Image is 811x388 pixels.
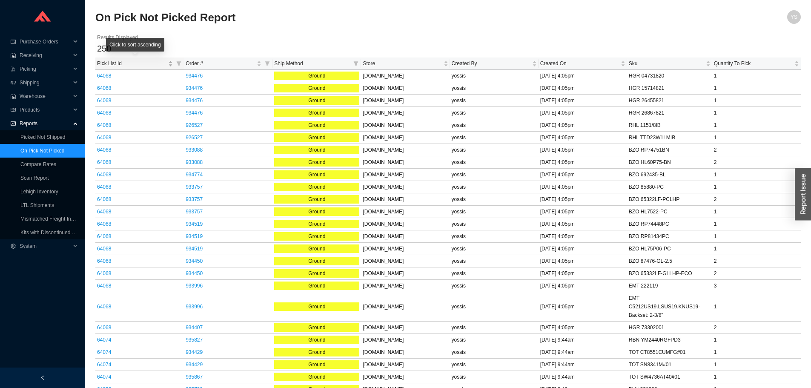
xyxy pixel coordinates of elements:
a: LTL Shipments [20,202,54,208]
a: 64068 [97,246,111,252]
a: 64068 [97,110,111,116]
td: BZO 65322LF-PCLHP [627,193,712,206]
td: 1 [712,70,801,82]
a: 933757 [186,196,203,202]
span: System [20,239,71,253]
td: 1 [712,82,801,95]
td: yossis [450,82,539,95]
td: 1 [712,230,801,243]
td: [DOMAIN_NAME] [361,144,450,156]
span: filter [263,57,272,69]
th: Created On sortable [539,57,627,70]
a: Scan Report [20,175,49,181]
td: yossis [450,346,539,359]
td: yossis [450,267,539,280]
td: [DOMAIN_NAME] [361,169,450,181]
span: fund [10,121,16,126]
a: 64068 [97,159,111,165]
th: Store sortable [361,57,450,70]
td: HGR 15714821 [627,82,712,95]
a: 64068 [97,233,111,239]
span: filter [352,57,360,69]
td: [DOMAIN_NAME] [361,359,450,371]
span: Pick List Id [97,59,166,68]
div: Ground [274,146,359,154]
td: [DOMAIN_NAME] [361,193,450,206]
a: 64074 [97,349,111,355]
div: Ground [274,121,359,129]
a: 64068 [97,98,111,103]
td: yossis [450,119,539,132]
td: [DATE] 9:44am [539,371,627,383]
a: 933088 [186,147,203,153]
span: Sku [629,59,704,68]
td: 1 [712,95,801,107]
td: [DATE] 4:05pm [539,193,627,206]
td: 1 [712,359,801,371]
a: 934519 [186,246,203,252]
td: 1 [712,132,801,144]
td: [DATE] 4:05pm [539,132,627,144]
td: 2 [712,255,801,267]
div: Ground [274,109,359,117]
span: Created On [540,59,619,68]
th: Quantity To Pick sortable [712,57,801,70]
span: Receiving [20,49,71,62]
a: 934476 [186,85,203,91]
td: yossis [450,334,539,346]
a: 64068 [97,209,111,215]
span: 250 [97,44,111,53]
a: 933757 [186,184,203,190]
td: [DOMAIN_NAME] [361,334,450,346]
td: 1 [712,371,801,383]
span: Picking [20,62,71,76]
a: 64068 [97,196,111,202]
td: BZO HL60P75-BN [627,156,712,169]
td: [DOMAIN_NAME] [361,292,450,322]
td: [DATE] 4:05pm [539,322,627,334]
td: [DATE] 4:05pm [539,181,627,193]
td: [DOMAIN_NAME] [361,218,450,230]
td: [DOMAIN_NAME] [361,230,450,243]
a: 64068 [97,184,111,190]
td: BZO HL7522-PC [627,206,712,218]
td: [DOMAIN_NAME] [361,346,450,359]
td: [DATE] 4:05pm [539,292,627,322]
td: [DOMAIN_NAME] [361,132,450,144]
span: setting [10,244,16,249]
span: filter [176,61,181,66]
td: 1 [712,181,801,193]
td: [DATE] 4:05pm [539,144,627,156]
div: Ground [274,269,359,278]
a: 933088 [186,159,203,165]
td: EMT C5212US19.LSUS19.KNUS19-Backset: 2-3/8" [627,292,712,322]
a: Picked Not Shipped [20,134,65,140]
td: [DOMAIN_NAME] [361,156,450,169]
a: 934519 [186,221,203,227]
td: 3 [712,280,801,292]
td: yossis [450,144,539,156]
div: Ground [274,84,359,92]
td: yossis [450,230,539,243]
a: 64068 [97,325,111,331]
a: 934407 [186,325,203,331]
td: HGR 26867821 [627,107,712,119]
td: EMT 222119 [627,280,712,292]
td: [DOMAIN_NAME] [361,322,450,334]
span: Purchase Orders [20,35,71,49]
a: 64068 [97,270,111,276]
td: 1 [712,107,801,119]
span: filter [265,61,270,66]
td: yossis [450,107,539,119]
td: HGR 73302001 [627,322,712,334]
td: 1 [712,218,801,230]
td: [DATE] 4:05pm [539,255,627,267]
span: filter [353,61,358,66]
td: [DATE] 4:05pm [539,107,627,119]
span: Reports [20,117,71,130]
td: 2 [712,144,801,156]
span: left [40,375,45,380]
a: 934429 [186,349,203,355]
div: Ground [274,220,359,228]
a: 64068 [97,304,111,310]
